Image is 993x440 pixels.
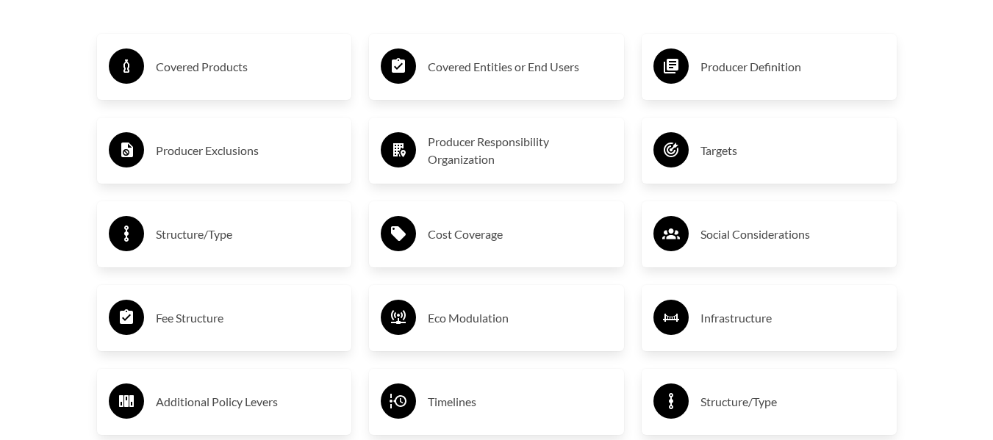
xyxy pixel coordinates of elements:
[428,223,612,246] h3: Cost Coverage
[428,55,612,79] h3: Covered Entities or End Users
[428,133,612,168] h3: Producer Responsibility Organization
[700,390,885,414] h3: Structure/Type
[428,390,612,414] h3: Timelines
[156,306,340,330] h3: Fee Structure
[700,223,885,246] h3: Social Considerations
[156,390,340,414] h3: Additional Policy Levers
[156,223,340,246] h3: Structure/Type
[700,306,885,330] h3: Infrastructure
[428,306,612,330] h3: Eco Modulation
[156,139,340,162] h3: Producer Exclusions
[700,139,885,162] h3: Targets
[700,55,885,79] h3: Producer Definition
[156,55,340,79] h3: Covered Products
